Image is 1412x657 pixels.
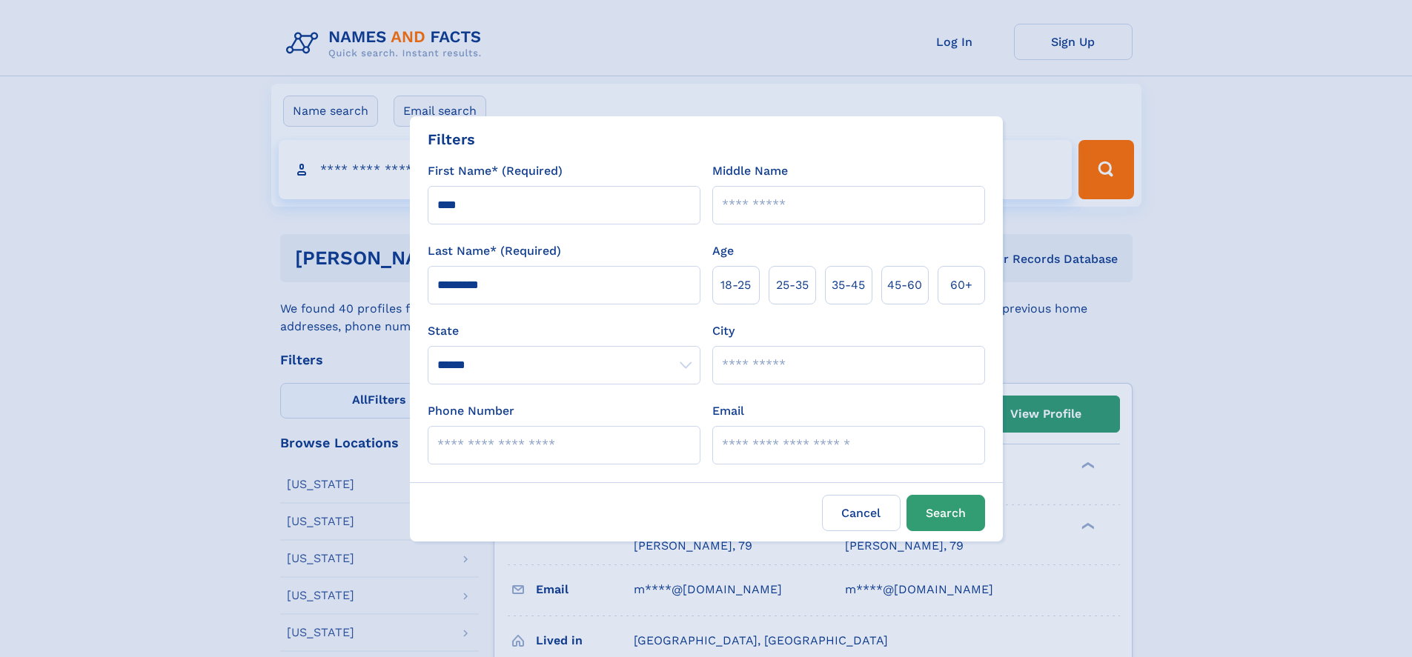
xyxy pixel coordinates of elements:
[428,128,475,150] div: Filters
[428,162,563,180] label: First Name* (Required)
[776,276,809,294] span: 25‑35
[906,495,985,531] button: Search
[428,322,700,340] label: State
[712,162,788,180] label: Middle Name
[822,495,901,531] label: Cancel
[950,276,972,294] span: 60+
[720,276,751,294] span: 18‑25
[712,242,734,260] label: Age
[428,402,514,420] label: Phone Number
[428,242,561,260] label: Last Name* (Required)
[712,402,744,420] label: Email
[887,276,922,294] span: 45‑60
[712,322,735,340] label: City
[832,276,865,294] span: 35‑45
